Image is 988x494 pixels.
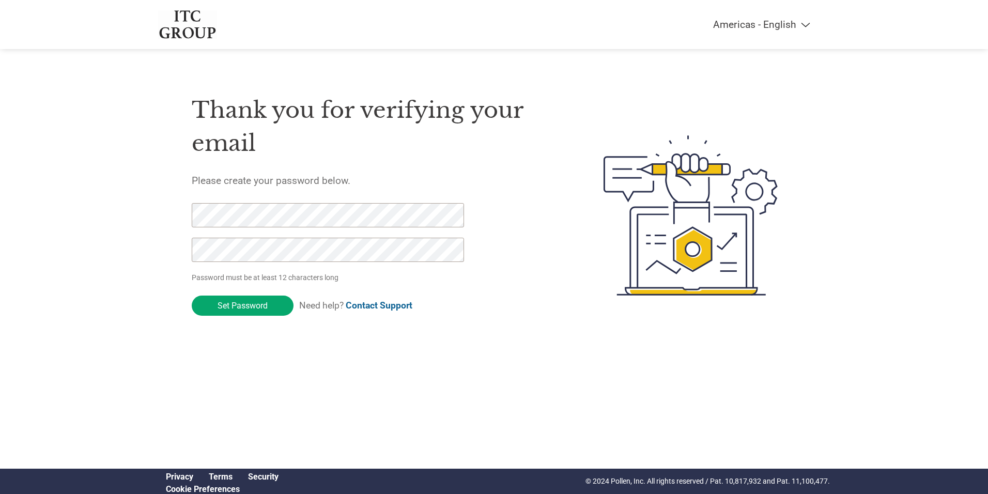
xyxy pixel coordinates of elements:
a: Contact Support [346,300,412,311]
a: Privacy [166,472,193,482]
a: Security [248,472,279,482]
p: © 2024 Pollen, Inc. All rights reserved / Pat. 10,817,932 and Pat. 11,100,477. [585,476,830,487]
a: Cookie Preferences, opens a dedicated popup modal window [166,484,240,494]
h1: Thank you for verifying your email [192,94,554,160]
div: Open Cookie Preferences Modal [158,484,286,494]
p: Password must be at least 12 characters long [192,272,468,283]
h5: Please create your password below. [192,175,554,187]
span: Need help? [299,300,412,311]
img: ITC Group [158,10,217,39]
a: Terms [209,472,233,482]
input: Set Password [192,296,294,316]
img: create-password [585,79,797,352]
